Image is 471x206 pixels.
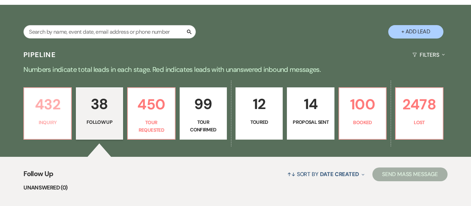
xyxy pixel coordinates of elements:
button: Sort By Date Created [284,165,367,183]
button: Send Mass Message [372,167,448,181]
input: Search by name, event date, email address or phone number [23,25,196,39]
a: 14Proposal Sent [287,87,334,140]
button: Filters [410,46,447,64]
p: Proposal Sent [291,118,330,126]
a: 100Booked [339,87,387,140]
p: 450 [132,93,170,116]
p: Lost [400,119,438,126]
p: Tour Requested [132,119,170,134]
p: Inquiry [28,119,67,126]
a: 450Tour Requested [127,87,175,140]
a: 99Tour Confirmed [180,87,227,140]
p: Follow Up [80,118,119,126]
p: 99 [184,93,222,116]
li: Unanswered (0) [23,183,447,192]
span: Date Created [320,171,359,178]
span: ↑↓ [287,171,295,178]
button: + Add Lead [388,25,443,39]
p: 38 [80,93,119,116]
p: Toured [240,118,278,126]
p: 12 [240,93,278,116]
p: 432 [28,93,67,116]
p: Booked [343,119,382,126]
a: 12Toured [235,87,283,140]
p: 100 [343,93,382,116]
span: Follow Up [23,169,53,183]
p: 2478 [400,93,438,116]
h3: Pipeline [23,50,56,59]
p: 14 [291,93,330,116]
a: 432Inquiry [23,87,71,140]
a: 38Follow Up [76,87,123,140]
a: 2478Lost [395,87,443,140]
p: Tour Confirmed [184,118,222,134]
